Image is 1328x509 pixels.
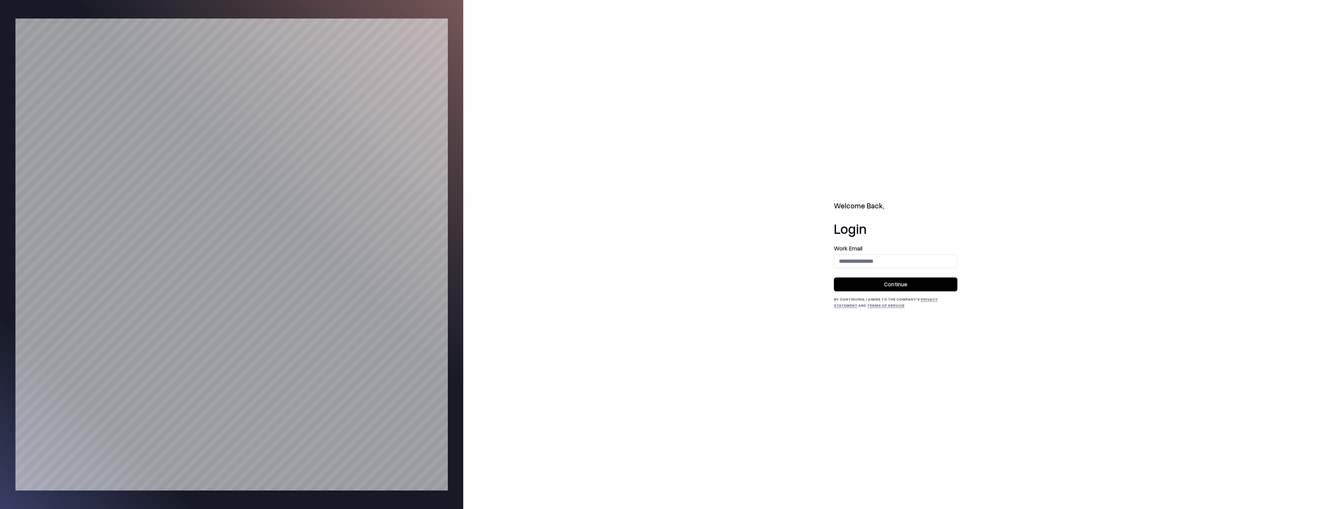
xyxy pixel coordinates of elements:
div: By continuing, I agree to the Company's and [834,296,957,308]
a: Privacy Statement [834,297,938,308]
h1: Login [834,221,957,236]
button: Continue [834,277,957,291]
h2: Welcome Back, [834,201,957,211]
a: Terms of Service [867,303,905,308]
label: Work Email [834,245,957,251]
